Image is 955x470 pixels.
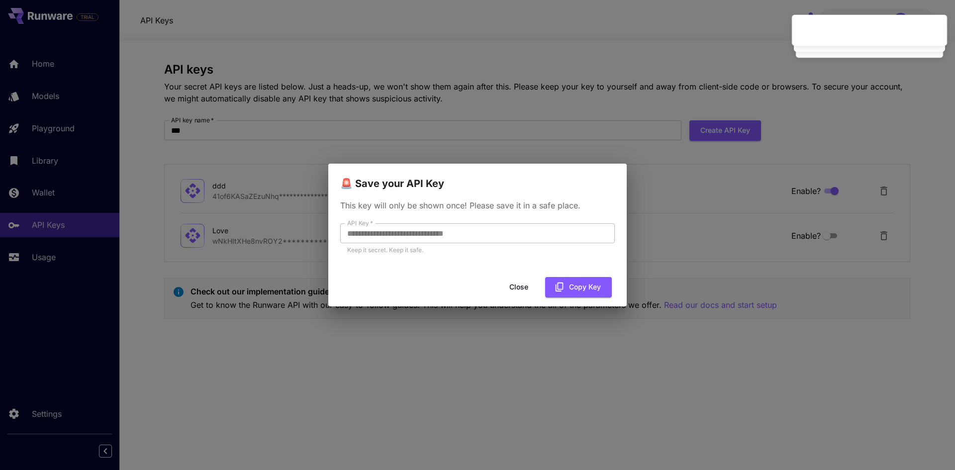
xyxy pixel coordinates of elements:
[347,219,373,227] label: API Key
[328,164,627,191] h2: 🚨 Save your API Key
[340,199,615,211] p: This key will only be shown once! Please save it in a safe place.
[347,245,608,255] p: Keep it secret. Keep it safe.
[496,277,541,297] button: Close
[545,277,612,297] button: Copy Key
